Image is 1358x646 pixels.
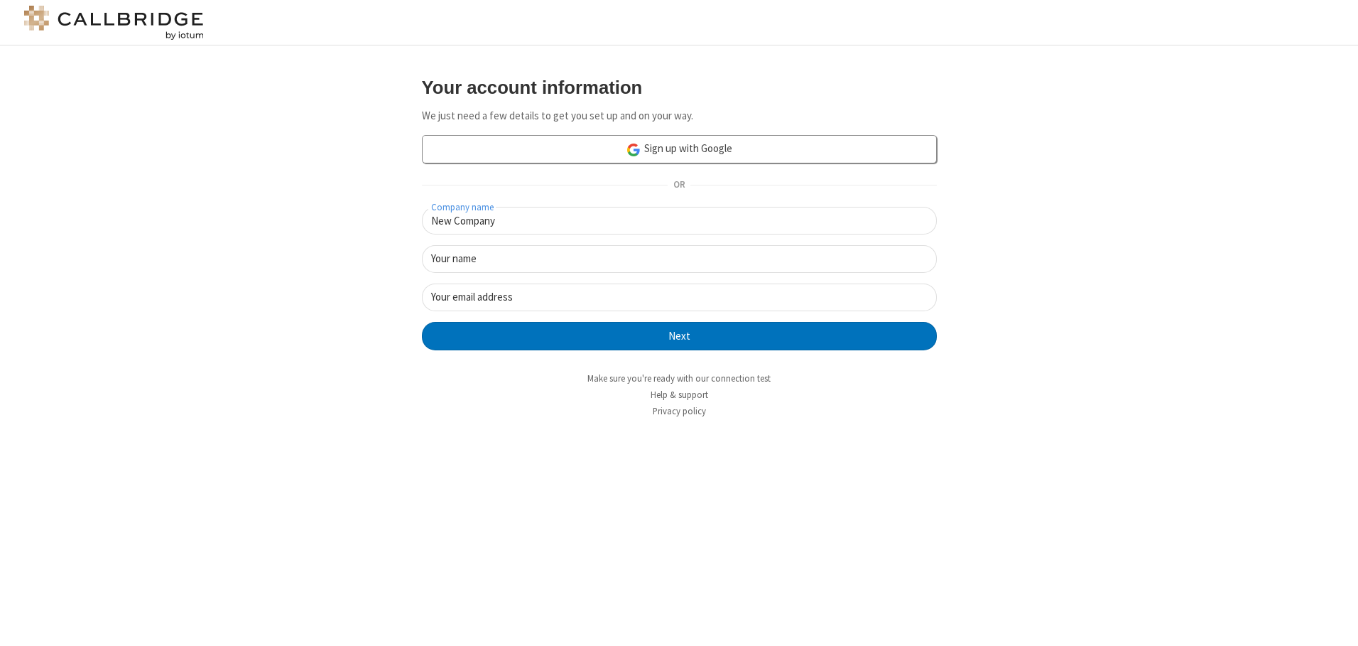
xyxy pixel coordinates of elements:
input: Company name [422,207,937,235]
a: Privacy policy [653,405,706,417]
p: We just need a few details to get you set up and on your way. [422,108,937,124]
a: Make sure you're ready with our connection test [587,372,771,384]
img: google-icon.png [626,142,641,158]
button: Next [422,322,937,350]
span: OR [668,176,690,195]
h3: Your account information [422,77,937,97]
a: Help & support [651,389,708,401]
input: Your name [422,245,937,273]
img: logo@2x.png [21,6,206,40]
input: Your email address [422,284,937,311]
a: Sign up with Google [422,135,937,163]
